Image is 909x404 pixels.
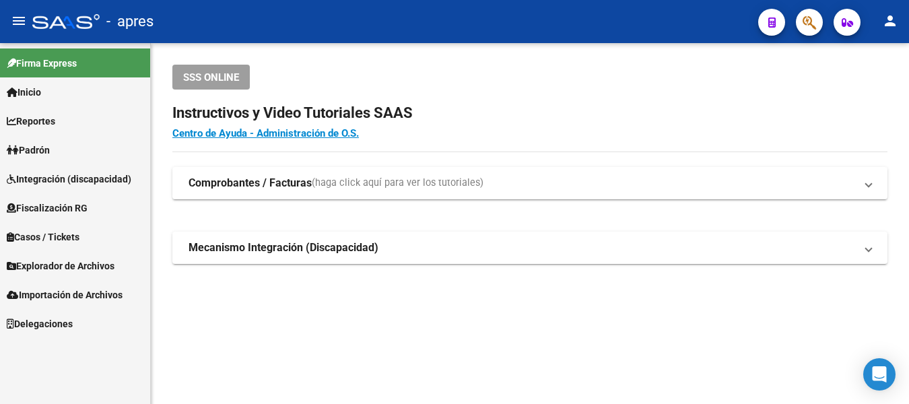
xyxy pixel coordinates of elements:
[172,167,887,199] mat-expansion-panel-header: Comprobantes / Facturas(haga click aquí para ver los tutoriales)
[189,240,378,255] strong: Mecanismo Integración (Discapacidad)
[7,316,73,331] span: Delegaciones
[7,85,41,100] span: Inicio
[183,71,239,83] span: SSS ONLINE
[11,13,27,29] mat-icon: menu
[7,172,131,187] span: Integración (discapacidad)
[172,127,359,139] a: Centro de Ayuda - Administración de O.S.
[7,259,114,273] span: Explorador de Archivos
[7,230,79,244] span: Casos / Tickets
[7,143,50,158] span: Padrón
[7,114,55,129] span: Reportes
[189,176,312,191] strong: Comprobantes / Facturas
[882,13,898,29] mat-icon: person
[172,232,887,264] mat-expansion-panel-header: Mecanismo Integración (Discapacidad)
[7,201,88,215] span: Fiscalización RG
[7,56,77,71] span: Firma Express
[172,65,250,90] button: SSS ONLINE
[312,176,483,191] span: (haga click aquí para ver los tutoriales)
[863,358,896,391] div: Open Intercom Messenger
[7,288,123,302] span: Importación de Archivos
[106,7,154,36] span: - apres
[172,100,887,126] h2: Instructivos y Video Tutoriales SAAS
